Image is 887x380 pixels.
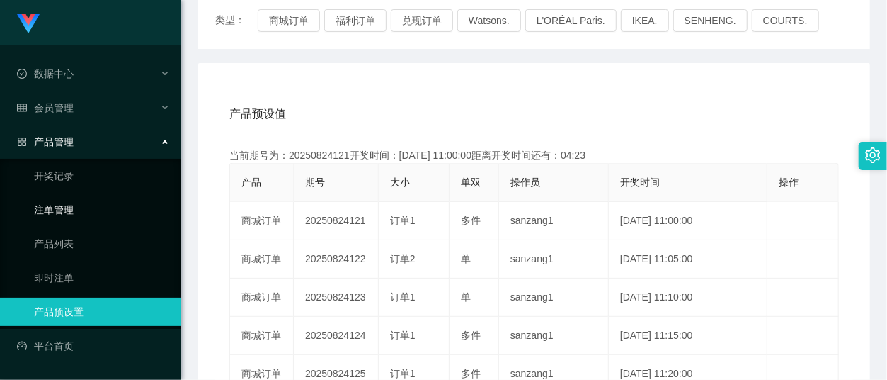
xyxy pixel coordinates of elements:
[34,162,170,190] a: 开奖记录
[17,332,170,360] a: 图标: dashboard平台首页
[390,330,416,341] span: 订单1
[215,9,258,32] span: 类型：
[17,69,27,79] i: 图标: check-circle-o
[34,230,170,258] a: 产品列表
[499,202,609,240] td: sanzang1
[609,279,767,317] td: [DATE] 11:10:00
[17,102,74,113] span: 会员管理
[499,240,609,279] td: sanzang1
[294,279,379,317] td: 20250824123
[305,177,325,188] span: 期号
[752,9,819,32] button: COURTS.
[324,9,387,32] button: 福利订单
[391,9,453,32] button: 兑现订单
[525,9,617,32] button: L'ORÉAL Paris.
[461,215,481,226] span: 多件
[294,202,379,240] td: 20250824121
[34,196,170,224] a: 注单管理
[510,177,540,188] span: 操作员
[390,368,416,379] span: 订单1
[865,147,881,163] i: 图标: setting
[390,253,416,264] span: 订单2
[620,177,660,188] span: 开奖时间
[673,9,748,32] button: SENHENG.
[499,279,609,317] td: sanzang1
[461,291,471,303] span: 单
[779,177,799,188] span: 操作
[461,253,471,264] span: 单
[241,177,261,188] span: 产品
[461,330,481,341] span: 多件
[461,368,481,379] span: 多件
[229,148,839,163] div: 当前期号为：20250824121开奖时间：[DATE] 11:00:00距离开奖时间还有：04:23
[230,202,294,240] td: 商城订单
[390,291,416,303] span: 订单1
[457,9,521,32] button: Watsons.
[258,9,320,32] button: 商城订单
[17,136,74,147] span: 产品管理
[230,317,294,355] td: 商城订单
[17,137,27,147] i: 图标: appstore-o
[609,202,767,240] td: [DATE] 11:00:00
[229,106,286,123] span: 产品预设值
[609,317,767,355] td: [DATE] 11:15:00
[34,298,170,326] a: 产品预设置
[621,9,669,32] button: IKEA.
[34,264,170,292] a: 即时注单
[461,177,481,188] span: 单双
[609,240,767,279] td: [DATE] 11:05:00
[294,240,379,279] td: 20250824122
[294,317,379,355] td: 20250824124
[230,279,294,317] td: 商城订单
[17,14,40,34] img: logo.9652507e.png
[230,240,294,279] td: 商城订单
[499,317,609,355] td: sanzang1
[390,215,416,226] span: 订单1
[17,68,74,79] span: 数据中心
[17,103,27,113] i: 图标: table
[390,177,410,188] span: 大小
